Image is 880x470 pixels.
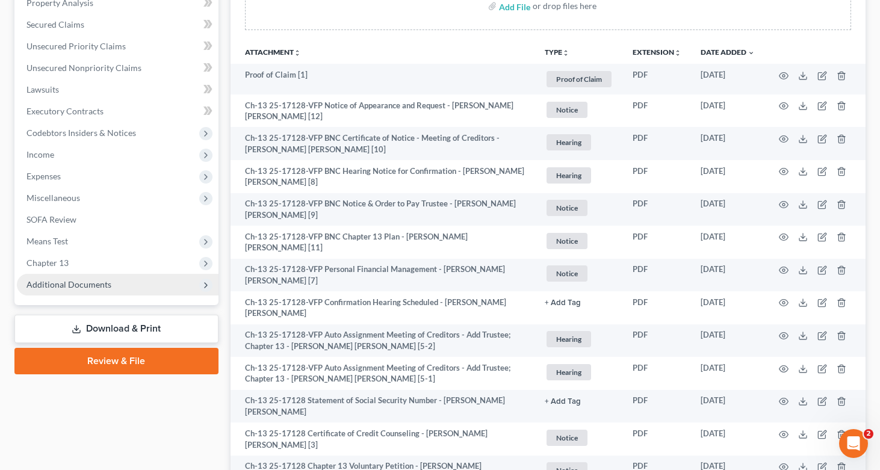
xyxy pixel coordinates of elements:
[623,127,691,160] td: PDF
[545,231,613,251] a: Notice
[545,49,569,57] button: TYPEunfold_more
[231,357,536,390] td: Ch-13 25-17128-VFP Auto Assignment Meeting of Creditors - Add Trustee; Chapter 13 - [PERSON_NAME]...
[691,291,764,324] td: [DATE]
[231,193,536,226] td: Ch-13 25-17128-VFP BNC Notice & Order to Pay Trustee - [PERSON_NAME] [PERSON_NAME] [9]
[245,48,301,57] a: Attachmentunfold_more
[231,160,536,193] td: Ch-13 25-17128-VFP BNC Hearing Notice for Confirmation - [PERSON_NAME] [PERSON_NAME] [8]
[623,226,691,259] td: PDF
[545,198,613,218] a: Notice
[547,102,587,118] span: Notice
[545,100,613,120] a: Notice
[26,279,111,289] span: Additional Documents
[231,94,536,128] td: Ch-13 25-17128-VFP Notice of Appearance and Request - [PERSON_NAME] [PERSON_NAME] [12]
[294,49,301,57] i: unfold_more
[26,171,61,181] span: Expenses
[547,200,587,216] span: Notice
[231,324,536,357] td: Ch-13 25-17128-VFP Auto Assignment Meeting of Creditors - Add Trustee; Chapter 13 - [PERSON_NAME]...
[545,362,613,382] a: Hearing
[547,265,587,282] span: Notice
[545,264,613,283] a: Notice
[26,128,136,138] span: Codebtors Insiders & Notices
[623,422,691,456] td: PDF
[547,331,591,347] span: Hearing
[17,79,218,100] a: Lawsuits
[547,71,612,87] span: Proof of Claim
[623,160,691,193] td: PDF
[17,36,218,57] a: Unsecured Priority Claims
[17,14,218,36] a: Secured Claims
[231,390,536,423] td: Ch-13 25-17128 Statement of Social Security Number - [PERSON_NAME] [PERSON_NAME]
[545,297,613,308] a: + Add Tag
[26,19,84,29] span: Secured Claims
[545,395,613,406] a: + Add Tag
[623,291,691,324] td: PDF
[839,429,868,458] iframe: Intercom live chat
[26,84,59,94] span: Lawsuits
[547,430,587,446] span: Notice
[26,149,54,159] span: Income
[691,160,764,193] td: [DATE]
[545,132,613,152] a: Hearing
[623,259,691,292] td: PDF
[231,259,536,292] td: Ch-13 25-17128-VFP Personal Financial Management - [PERSON_NAME] [PERSON_NAME] [7]
[17,57,218,79] a: Unsecured Nonpriority Claims
[26,63,141,73] span: Unsecured Nonpriority Claims
[623,357,691,390] td: PDF
[26,214,76,224] span: SOFA Review
[231,127,536,160] td: Ch-13 25-17128-VFP BNC Certificate of Notice - Meeting of Creditors - [PERSON_NAME] [PERSON_NAME]...
[26,193,80,203] span: Miscellaneous
[26,41,126,51] span: Unsecured Priority Claims
[545,299,581,307] button: + Add Tag
[547,233,587,249] span: Notice
[623,390,691,423] td: PDF
[231,291,536,324] td: Ch-13 25-17128-VFP Confirmation Hearing Scheduled - [PERSON_NAME] [PERSON_NAME]
[14,315,218,343] a: Download & Print
[26,106,104,116] span: Executory Contracts
[623,193,691,226] td: PDF
[231,422,536,456] td: Ch-13 25-17128 Certificate of Credit Counseling - [PERSON_NAME] [PERSON_NAME] [3]
[691,127,764,160] td: [DATE]
[545,329,613,349] a: Hearing
[545,165,613,185] a: Hearing
[691,324,764,357] td: [DATE]
[623,324,691,357] td: PDF
[864,429,873,439] span: 2
[547,167,591,184] span: Hearing
[545,428,613,448] a: Notice
[545,69,613,89] a: Proof of Claim
[17,209,218,230] a: SOFA Review
[691,64,764,94] td: [DATE]
[691,259,764,292] td: [DATE]
[547,364,591,380] span: Hearing
[691,193,764,226] td: [DATE]
[547,134,591,150] span: Hearing
[26,258,69,268] span: Chapter 13
[14,348,218,374] a: Review & File
[623,94,691,128] td: PDF
[748,49,755,57] i: expand_more
[26,236,68,246] span: Means Test
[17,100,218,122] a: Executory Contracts
[691,422,764,456] td: [DATE]
[691,94,764,128] td: [DATE]
[231,226,536,259] td: Ch-13 25-17128-VFP BNC Chapter 13 Plan - [PERSON_NAME] [PERSON_NAME] [11]
[691,357,764,390] td: [DATE]
[231,64,536,94] td: Proof of Claim [1]
[691,390,764,423] td: [DATE]
[674,49,681,57] i: unfold_more
[623,64,691,94] td: PDF
[633,48,681,57] a: Extensionunfold_more
[691,226,764,259] td: [DATE]
[562,49,569,57] i: unfold_more
[701,48,755,57] a: Date Added expand_more
[545,398,581,406] button: + Add Tag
